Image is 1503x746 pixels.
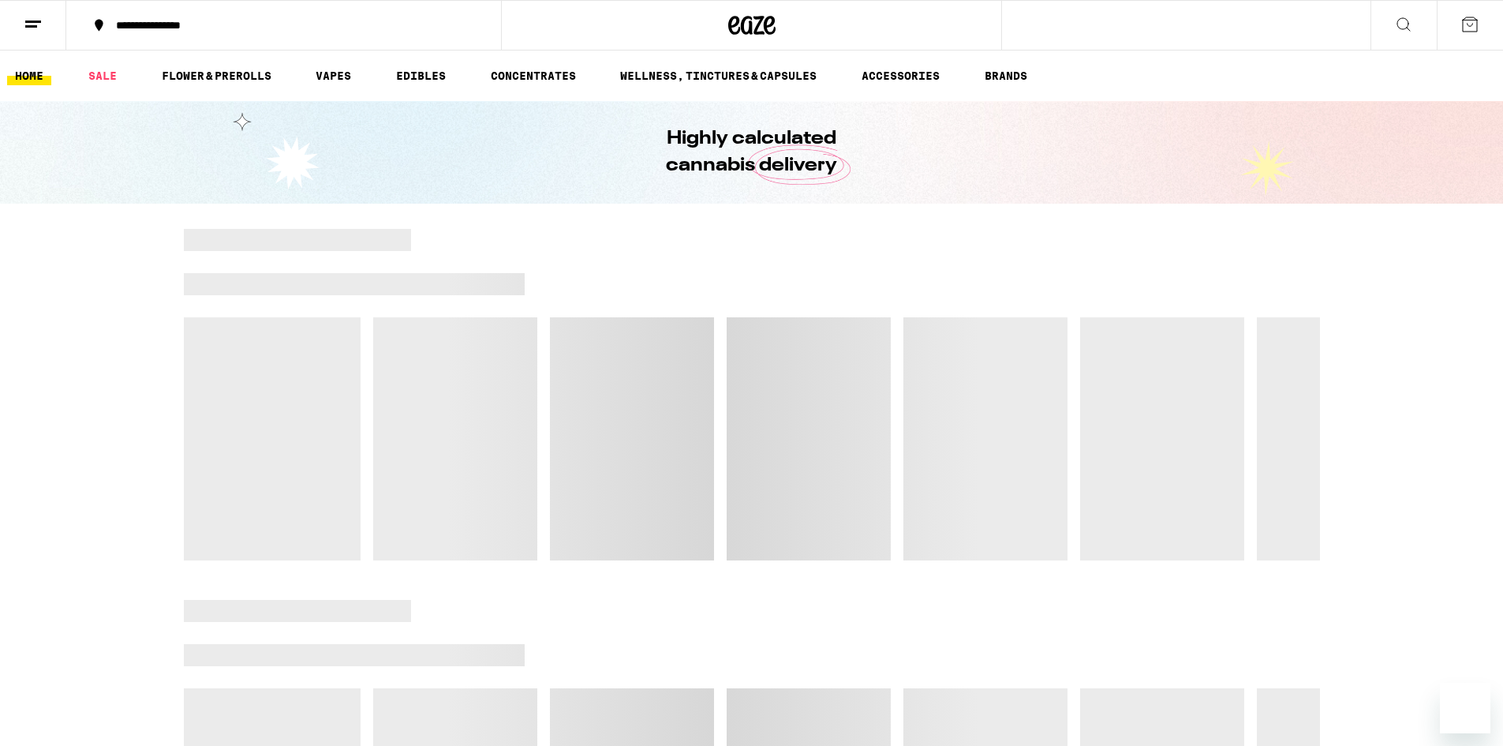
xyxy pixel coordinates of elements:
[483,66,584,85] a: CONCENTRATES
[977,66,1035,85] a: BRANDS
[308,66,359,85] a: VAPES
[1440,683,1490,733] iframe: Button to launch messaging window
[612,66,824,85] a: WELLNESS, TINCTURES & CAPSULES
[388,66,454,85] a: EDIBLES
[154,66,279,85] a: FLOWER & PREROLLS
[7,66,51,85] a: HOME
[80,66,125,85] a: SALE
[622,126,882,179] h1: Highly calculated cannabis delivery
[854,66,948,85] a: ACCESSORIES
